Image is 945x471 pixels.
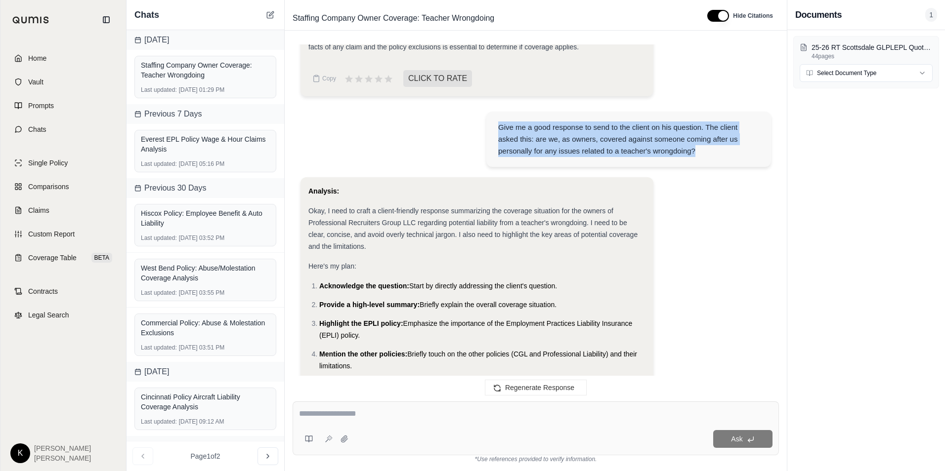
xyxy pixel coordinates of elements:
[127,178,284,198] div: Previous 30 Days
[141,60,270,80] div: Staffing Company Owner Coverage: Teacher Wrongdoing
[308,187,339,195] strong: Analysis:
[12,16,49,24] img: Qumis Logo
[10,443,30,463] div: K
[134,8,159,22] span: Chats
[308,207,638,250] span: Okay, I need to craft a client-friendly response summarizing the coverage situation for the owner...
[141,318,270,338] div: Commercial Policy: Abuse & Molestation Exclusions
[141,160,270,168] div: [DATE] 05:16 PM
[403,70,472,87] span: CLICK TO RATE
[319,350,637,370] span: Briefly touch on the other policies (CGL and Professional Liability) and their limitations.
[28,205,49,215] span: Claims
[141,234,270,242] div: [DATE] 03:52 PM
[141,418,270,426] div: [DATE] 09:12 AM
[141,289,270,297] div: [DATE] 03:55 PM
[800,42,933,60] button: 25-26 RT Scottsdale GLPLEPL Quote w Endorsements.pdf44pages
[6,247,120,269] a: Coverage TableBETA
[127,362,284,382] div: [DATE]
[28,182,69,192] span: Comparisons
[505,384,574,392] span: Regenerate Response
[322,75,336,82] span: Copy
[28,229,75,239] span: Custom Report
[98,12,114,28] button: Collapse sidebar
[795,8,842,22] h3: Documents
[6,304,120,326] a: Legal Search
[28,253,77,263] span: Coverage Table
[713,430,773,448] button: Ask
[28,77,43,87] span: Vault
[308,69,340,88] button: Copy
[319,319,632,339] span: Emphasize the importance of the Employment Practices Liability Insurance (EPLI) policy.
[289,10,695,26] div: Edit Title
[308,31,635,51] span: Therefore, the EPLI policy provides the most likely avenue for coverage, but a careful review of ...
[141,86,177,94] span: Last updated:
[6,118,120,140] a: Chats
[6,152,120,174] a: Single Policy
[141,160,177,168] span: Last updated:
[731,435,742,443] span: Ask
[127,104,284,124] div: Previous 7 Days
[812,42,933,52] p: 25-26 RT Scottsdale GLPLEPL Quote w Endorsements.pdf
[28,101,54,111] span: Prompts
[319,282,409,290] span: Acknowledge the question:
[485,380,587,395] button: Regenerate Response
[28,158,68,168] span: Single Policy
[6,176,120,197] a: Comparisons
[34,443,91,453] span: [PERSON_NAME]
[289,10,498,26] span: Staffing Company Owner Coverage: Teacher Wrongdoing
[319,350,407,358] span: Mention the other policies:
[141,263,270,283] div: West Bend Policy: Abuse/Molestation Coverage Analysis
[925,8,937,22] span: 1
[141,86,270,94] div: [DATE] 01:29 PM
[127,30,284,50] div: [DATE]
[28,124,46,134] span: Chats
[812,52,933,60] p: 44 pages
[141,392,270,412] div: Cincinnati Policy Aircraft Liability Coverage Analysis
[141,418,177,426] span: Last updated:
[91,253,112,263] span: BETA
[498,121,759,157] div: Give me a good response to send to the client on his question. The client asked this: are we, as ...
[319,301,420,309] span: Provide a high-level summary:
[264,9,276,21] button: New Chat
[6,95,120,117] a: Prompts
[409,282,557,290] span: Start by directly addressing the client's question.
[34,453,91,463] span: [PERSON_NAME]
[733,12,773,20] span: Hide Citations
[141,134,270,154] div: Everest EPL Policy Wage & Hour Claims Analysis
[28,53,46,63] span: Home
[6,71,120,93] a: Vault
[141,208,270,228] div: Hiscox Policy: Employee Benefit & Auto Liability
[141,234,177,242] span: Last updated:
[141,344,270,352] div: [DATE] 03:51 PM
[6,280,120,302] a: Contracts
[127,436,284,456] div: [DATE]
[6,223,120,245] a: Custom Report
[141,344,177,352] span: Last updated:
[28,286,58,296] span: Contracts
[141,289,177,297] span: Last updated:
[28,310,69,320] span: Legal Search
[6,47,120,69] a: Home
[293,455,779,463] div: *Use references provided to verify information.
[191,451,220,461] span: Page 1 of 2
[308,262,356,270] span: Here's my plan:
[6,199,120,221] a: Claims
[319,319,403,327] span: Highlight the EPLI policy:
[420,301,557,309] span: Briefly explain the overall coverage situation.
